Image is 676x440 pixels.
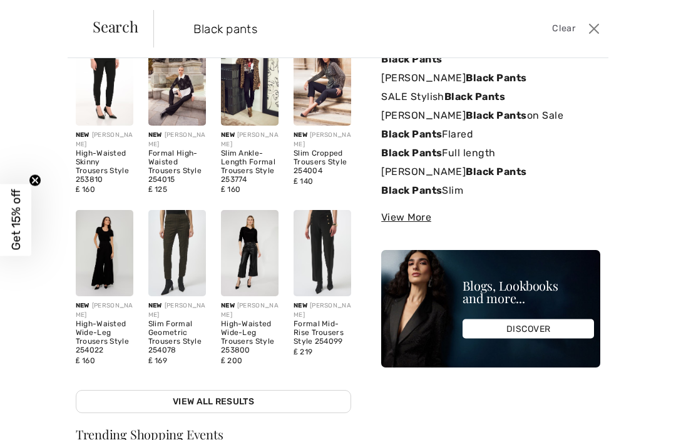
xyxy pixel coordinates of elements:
span: New [76,131,90,139]
div: Formal Mid-Rise Trousers Style 254099 [294,320,351,346]
div: High-Waisted Wide-Leg Trousers Style 253800 [221,320,279,354]
div: Formal High-Waisted Trousers Style 254015 [148,149,206,184]
span: Get 15% off [9,189,23,251]
a: [PERSON_NAME]Black Pantson Sale [381,106,600,125]
a: SALE StylishBlack Pants [381,87,600,106]
div: Slim Cropped Trousers Style 254004 [294,149,351,175]
img: High-Waisted Wide-Leg Trousers Style 253800. Black [221,210,279,296]
strong: Black Pants [466,72,526,84]
div: High-Waisted Wide-Leg Trousers Style 254022 [76,320,133,354]
div: Slim Formal Geometric Trousers Style 254078 [148,320,206,354]
span: New [221,131,235,139]
div: [PERSON_NAME] [148,301,206,320]
span: ₤ 160 [76,356,95,365]
input: TYPE TO SEARCH [184,10,485,47]
strong: Black Pants [444,91,505,102]
a: [PERSON_NAME]Black Pants [381,69,600,87]
span: New [148,131,162,139]
a: View All Results [76,390,351,413]
div: [PERSON_NAME] [221,301,279,320]
div: [PERSON_NAME] [76,131,133,149]
span: ₤ 160 [76,185,95,194]
span: ₤ 200 [221,356,242,365]
div: DISCOVER [463,319,594,339]
button: Close teaser [29,174,41,187]
span: ₤ 125 [148,185,167,194]
a: Black PantsSlim [381,181,600,200]
span: New [76,302,90,309]
img: Slim Formal Geometric Trousers Style 254078. Black/bronze [148,210,206,296]
span: New [221,302,235,309]
div: [PERSON_NAME] [221,131,279,149]
span: New [294,131,307,139]
span: Search [93,19,138,34]
div: High-Waisted Skinny Trousers Style 253810 [76,149,133,184]
div: [PERSON_NAME] [294,301,351,320]
a: Black Pants [381,50,600,69]
button: Close [585,19,603,39]
strong: Black Pants [466,109,526,121]
strong: Black Pants [381,184,442,196]
img: Blogs, Lookbooks and more... [381,250,600,367]
span: ₤ 160 [221,185,240,194]
strong: Black Pants [381,53,442,65]
span: Clear [552,22,575,36]
span: Chat [31,9,56,20]
strong: Black Pants [466,166,526,177]
div: Blogs, Lookbooks and more... [463,279,594,304]
strong: Black Pants [381,147,442,159]
img: High-Waisted Wide-Leg Trousers Style 254022. Black [76,210,133,296]
div: Slim Ankle-Length Formal Trousers Style 253774 [221,149,279,184]
a: Black PantsFlared [381,125,600,144]
span: ₤ 169 [148,356,167,365]
img: High-Waisted Skinny Trousers Style 253810. Black [76,39,133,126]
span: New [294,302,307,309]
span: ₤ 140 [294,177,313,186]
div: [PERSON_NAME] [76,301,133,320]
img: Slim Cropped Trousers Style 254004. Black [294,39,351,126]
a: [PERSON_NAME]Black Pants [381,162,600,181]
span: New [148,302,162,309]
a: Black PantsFull length [381,144,600,162]
div: [PERSON_NAME] [148,131,206,149]
img: Slim Ankle-Length Formal Trousers Style 253774. Black [221,39,279,126]
strong: Black Pants [381,128,442,140]
div: [PERSON_NAME] [294,131,351,149]
img: Formal Mid-Rise Trousers Style 254099. Black [294,210,351,296]
span: ₤ 219 [294,347,312,356]
div: View More [381,210,600,225]
img: Formal High-Waisted Trousers Style 254015. Black [148,39,206,126]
